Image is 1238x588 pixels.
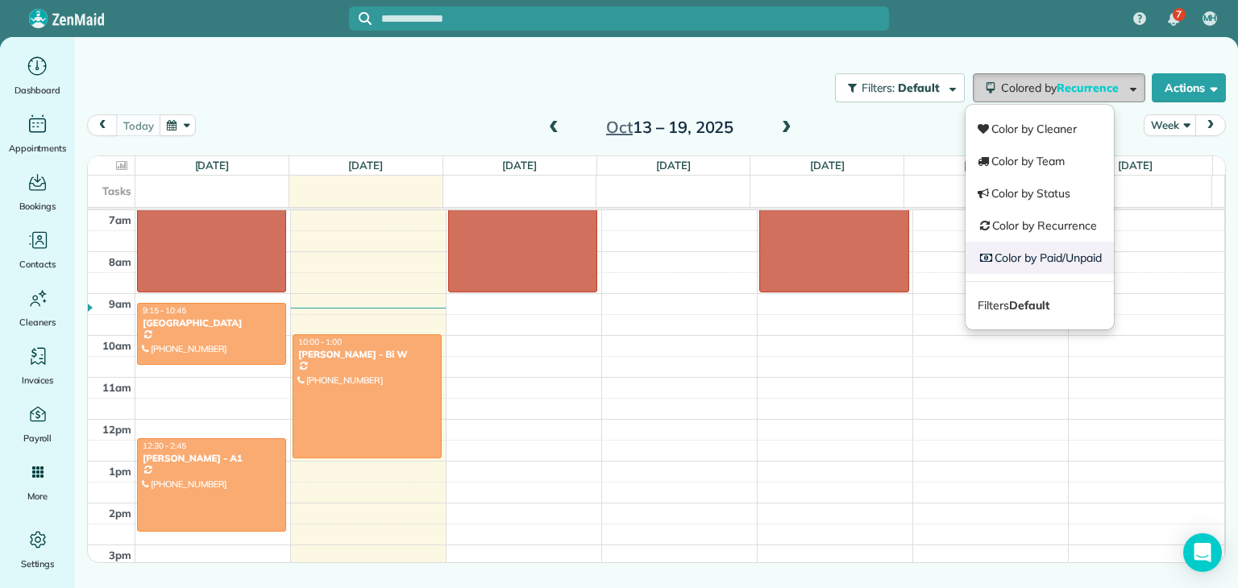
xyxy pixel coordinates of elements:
a: Dashboard [6,53,69,98]
span: Appointments [9,140,67,156]
span: 8am [109,255,131,268]
span: MH [1203,12,1217,25]
span: Settings [21,556,55,572]
span: Colored by [1001,81,1124,95]
strong: Default [1009,298,1049,313]
span: Tasks [102,184,131,197]
div: Open Intercom Messenger [1183,533,1222,572]
button: Filters: Default [835,73,965,102]
a: Contacts [6,227,69,272]
a: Settings [6,527,69,572]
span: 1pm [109,465,131,478]
button: Focus search [349,12,372,25]
button: Actions [1152,73,1226,102]
div: [PERSON_NAME] - Bi W [297,349,437,360]
span: 9:15 - 10:45 [143,305,186,316]
span: 12pm [102,423,131,436]
span: Filters [978,298,1049,313]
span: Recurrence [1057,81,1122,95]
div: [GEOGRAPHIC_DATA] [142,317,281,329]
button: next [1195,114,1226,136]
a: Payroll [6,401,69,446]
span: 11am [102,381,131,394]
span: Invoices [22,372,54,388]
a: Color by Team [966,145,1114,177]
a: Color by Recurrence [966,209,1114,242]
span: 10:00 - 1:00 [298,337,342,347]
span: Dashboard [15,82,60,98]
span: More [27,488,48,504]
span: 10am [102,339,131,352]
a: [DATE] [502,159,537,172]
a: Color by Cleaner [966,113,1114,145]
span: 7am [109,213,131,226]
h2: 13 – 19, 2025 [569,118,771,136]
a: [DATE] [195,159,230,172]
a: [DATE] [810,159,845,172]
button: Colored byRecurrence [973,73,1145,102]
div: 7 unread notifications [1157,2,1190,37]
button: prev [87,114,118,136]
span: Oct [606,117,633,137]
a: Color by Status [966,177,1114,209]
a: [DATE] [348,159,383,172]
span: 9am [109,297,131,310]
span: Default [898,81,941,95]
a: [DATE] [656,159,691,172]
a: Filters: Default [827,73,965,102]
a: Appointments [6,111,69,156]
a: Invoices [6,343,69,388]
a: FiltersDefault [966,289,1114,321]
span: 3pm [109,549,131,561]
span: Filters: [862,81,895,95]
button: today [116,114,160,136]
a: Bookings [6,169,69,214]
span: Payroll [23,430,52,446]
span: Contacts [19,256,56,272]
span: Cleaners [19,314,56,330]
a: Cleaners [6,285,69,330]
span: 12:30 - 2:45 [143,441,186,451]
div: [PERSON_NAME] - A1 [142,453,281,464]
a: [DATE] [1118,159,1153,172]
span: 2pm [109,507,131,520]
a: Color by Paid/Unpaid [966,242,1114,274]
span: 7 [1176,8,1182,21]
svg: Focus search [359,12,372,25]
span: Bookings [19,198,56,214]
button: Week [1144,114,1196,136]
a: [DATE] [964,159,999,172]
